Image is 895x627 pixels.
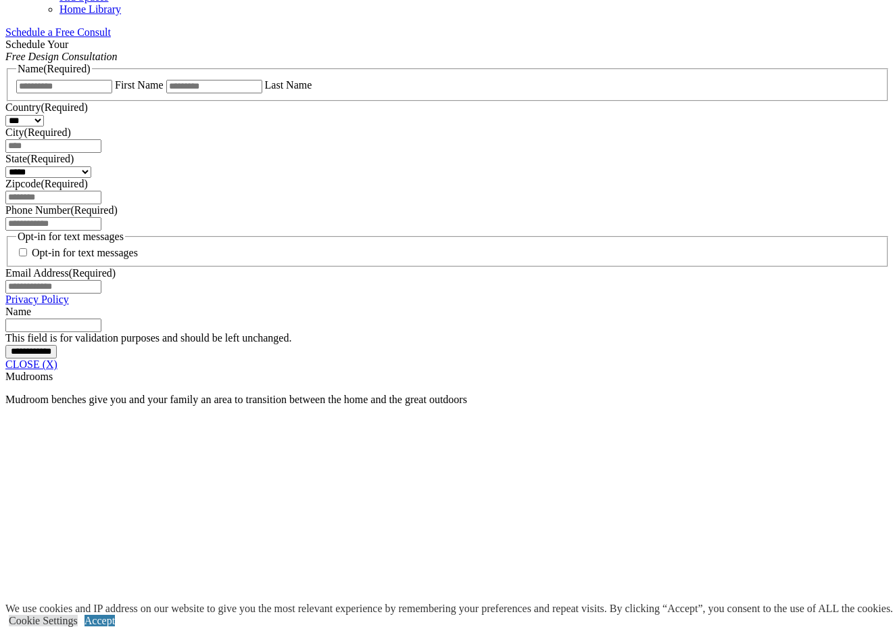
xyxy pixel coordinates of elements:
[24,126,71,138] span: (Required)
[5,267,116,279] label: Email Address
[5,358,57,370] a: CLOSE (X)
[5,178,88,189] label: Zipcode
[5,39,118,62] span: Schedule Your
[5,126,71,138] label: City
[43,63,90,74] span: (Required)
[5,51,118,62] em: Free Design Consultation
[5,603,893,615] div: We use cookies and IP address on our website to give you the most relevant experience by remember...
[5,332,890,344] div: This field is for validation purposes and should be left unchanged.
[70,204,117,216] span: (Required)
[5,294,69,305] a: Privacy Policy
[32,247,138,258] label: Opt-in for text messages
[5,153,74,164] label: State
[59,3,121,15] a: Home Library
[5,204,118,216] label: Phone Number
[5,371,53,382] span: Mudrooms
[41,101,87,113] span: (Required)
[5,101,88,113] label: Country
[9,615,78,626] a: Cookie Settings
[84,615,115,626] a: Accept
[115,79,164,91] label: First Name
[41,178,87,189] span: (Required)
[265,79,312,91] label: Last Name
[16,231,125,243] legend: Opt-in for text messages
[16,63,92,75] legend: Name
[5,306,31,317] label: Name
[5,26,111,38] a: Schedule a Free Consult (opens a dropdown menu)
[5,394,890,406] p: Mudroom benches give you and your family an area to transition between the home and the great out...
[27,153,74,164] span: (Required)
[69,267,116,279] span: (Required)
